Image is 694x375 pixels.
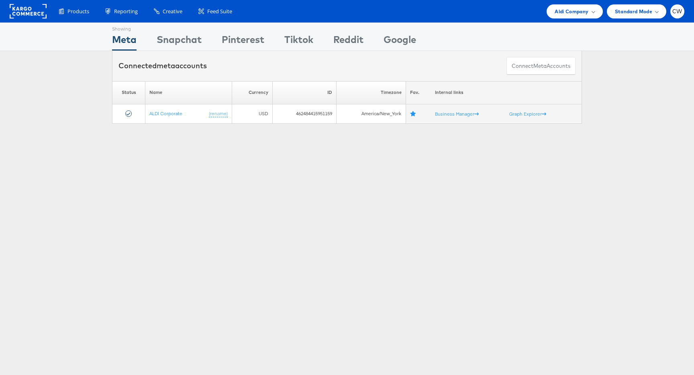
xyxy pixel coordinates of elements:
[272,81,337,104] th: ID
[435,110,478,116] a: Business Manager
[533,62,547,70] span: meta
[145,81,232,104] th: Name
[114,8,138,15] span: Reporting
[509,110,546,116] a: Graph Explorer
[672,9,682,14] span: CW
[163,8,182,15] span: Creative
[67,8,89,15] span: Products
[209,110,228,117] a: (rename)
[207,8,232,15] span: Feed Suite
[118,61,207,71] div: Connected accounts
[112,33,137,51] div: Meta
[336,104,406,123] td: America/New_York
[157,61,175,70] span: meta
[333,33,363,51] div: Reddit
[232,104,272,123] td: USD
[384,33,416,51] div: Google
[336,81,406,104] th: Timezone
[555,7,588,16] span: Aldi Company
[112,23,137,33] div: Showing
[284,33,313,51] div: Tiktok
[222,33,264,51] div: Pinterest
[232,81,272,104] th: Currency
[149,110,182,116] a: ALDI Corporate
[506,57,576,75] button: ConnectmetaAccounts
[157,33,202,51] div: Snapchat
[615,7,652,16] span: Standard Mode
[272,104,337,123] td: 462484415951159
[112,81,145,104] th: Status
